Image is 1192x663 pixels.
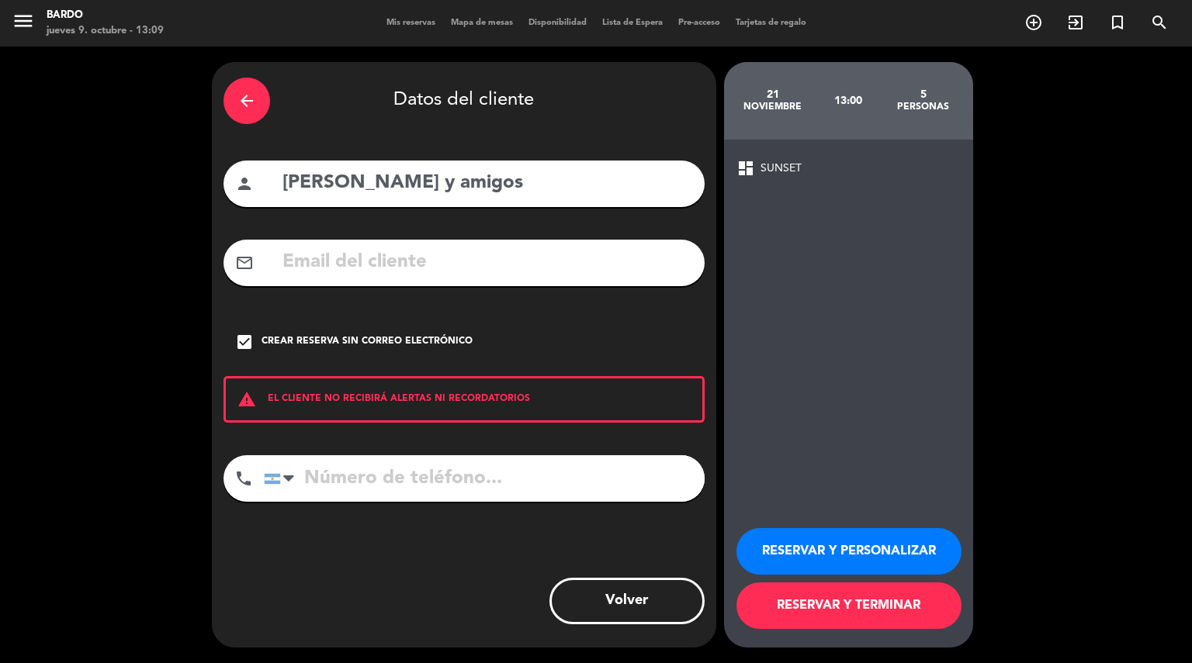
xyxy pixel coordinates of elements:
div: personas [885,101,961,113]
div: Crear reserva sin correo electrónico [262,334,473,350]
input: Número de teléfono... [264,455,705,502]
i: search [1150,13,1169,32]
div: Datos del cliente [223,74,705,128]
button: RESERVAR Y PERSONALIZAR [736,528,962,575]
i: add_circle_outline [1024,13,1043,32]
span: Mis reservas [379,19,443,27]
input: Nombre del cliente [281,167,693,199]
i: warning [226,390,268,409]
span: dashboard [736,159,755,178]
div: 5 [885,88,961,101]
div: 13:00 [810,74,885,128]
span: Mapa de mesas [443,19,521,27]
input: Email del cliente [281,247,693,278]
button: RESERVAR Y TERMINAR [736,582,962,629]
div: noviembre [736,101,811,113]
div: Bardo [47,8,164,23]
span: SUNSET [761,160,802,178]
i: person [235,174,254,193]
i: check_box [235,333,254,351]
div: Argentina: +54 [265,456,300,501]
span: Tarjetas de regalo [728,19,814,27]
span: Pre-acceso [670,19,728,27]
span: Disponibilidad [521,19,594,27]
i: mail_outline [235,254,254,272]
i: phone [234,469,253,488]
div: 21 [736,88,811,101]
div: EL CLIENTE NO RECIBIRÁ ALERTAS NI RECORDATORIOS [223,376,705,423]
button: menu [12,9,35,38]
i: turned_in_not [1108,13,1127,32]
i: menu [12,9,35,33]
i: arrow_back [237,92,256,110]
i: exit_to_app [1066,13,1085,32]
div: jueves 9. octubre - 13:09 [47,23,164,39]
button: Volver [549,578,705,624]
span: Lista de Espera [594,19,670,27]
